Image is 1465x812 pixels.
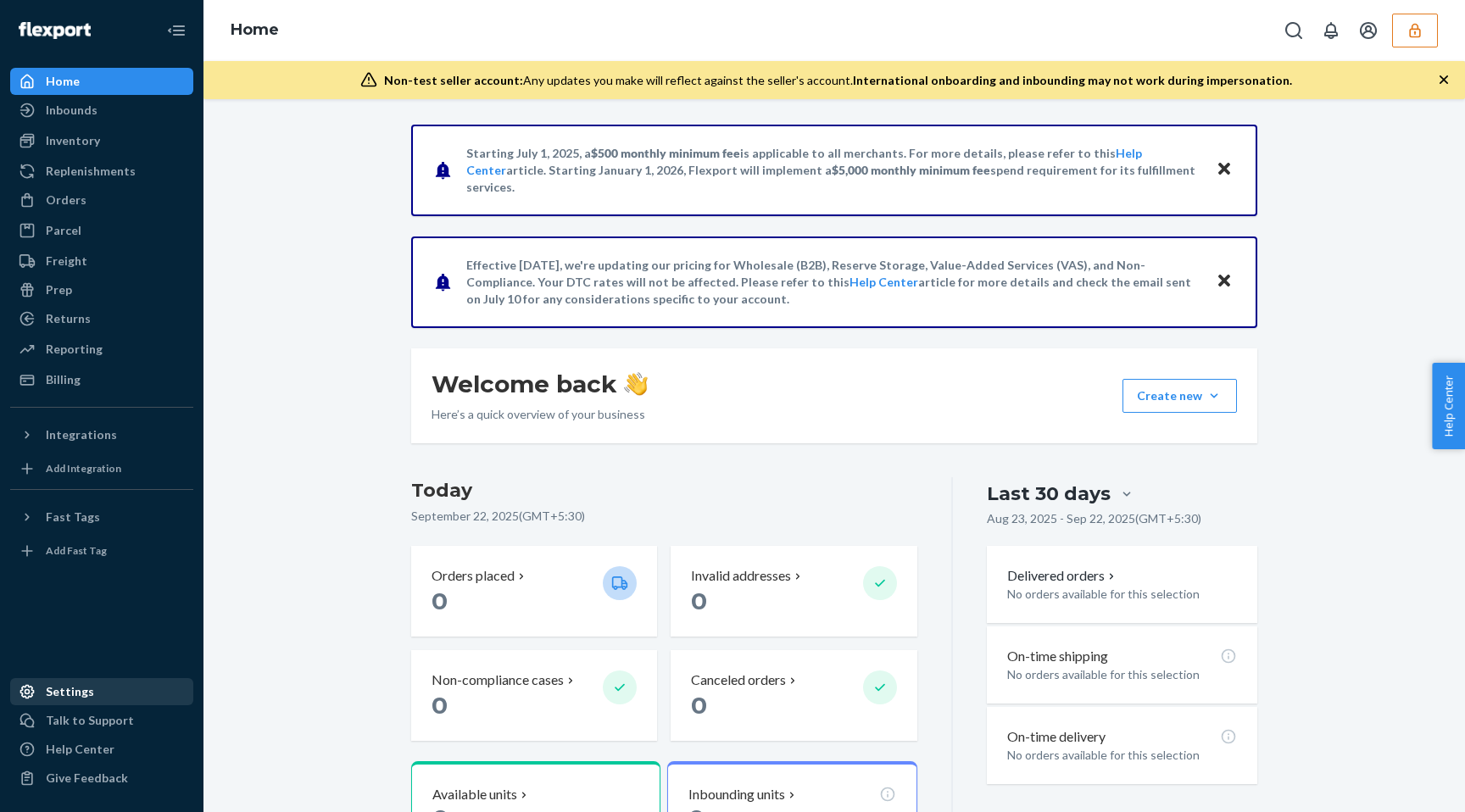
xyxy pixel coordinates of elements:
[849,275,918,289] a: Help Center
[853,73,1292,87] span: International onboarding and inbounding may not work during impersonation.
[432,670,564,690] p: Non-compliance cases
[466,257,1200,308] p: Effective [DATE], we're updating our pricing for Wholesale (B2B), Reserve Storage, Value-Added Se...
[46,73,80,90] div: Home
[1007,747,1237,764] p: No orders available for this selection
[46,102,97,119] div: Inbounds
[46,132,100,149] div: Inventory
[10,678,193,705] a: Settings
[10,247,193,275] a: Freight
[46,461,121,476] div: Add Integration
[46,741,114,758] div: Help Center
[1314,14,1348,47] button: Open notifications
[46,543,107,558] div: Add Fast Tag
[46,426,117,443] div: Integrations
[1007,647,1108,666] p: On-time shipping
[46,683,94,700] div: Settings
[10,217,193,244] a: Parcel
[411,546,657,637] button: Orders placed 0
[411,508,917,525] p: September 22, 2025 ( GMT+5:30 )
[10,276,193,303] a: Prep
[10,455,193,482] a: Add Integration
[1432,363,1465,449] button: Help Center
[671,650,916,741] button: Canceled orders 0
[432,566,515,586] p: Orders placed
[691,670,786,690] p: Canceled orders
[10,366,193,393] a: Billing
[46,770,128,787] div: Give Feedback
[217,6,292,55] ol: breadcrumbs
[987,481,1111,507] div: Last 30 days
[19,22,91,39] img: Flexport logo
[46,310,91,327] div: Returns
[691,691,707,720] span: 0
[432,369,648,399] h1: Welcome back
[624,372,648,396] img: hand-wave emoji
[1007,666,1237,683] p: No orders available for this selection
[10,97,193,124] a: Inbounds
[1213,158,1235,182] button: Close
[46,163,136,180] div: Replenishments
[1122,379,1237,413] button: Create new
[987,510,1201,527] p: Aug 23, 2025 - Sep 22, 2025 ( GMT+5:30 )
[432,785,517,804] p: Available units
[384,72,1292,89] div: Any updates you make will reflect against the seller's account.
[832,163,990,177] span: $5,000 monthly minimum fee
[46,222,81,239] div: Parcel
[432,691,448,720] span: 0
[1213,270,1235,294] button: Close
[10,68,193,95] a: Home
[10,158,193,185] a: Replenishments
[1351,14,1385,47] button: Open account menu
[691,587,707,615] span: 0
[466,145,1200,196] p: Starting July 1, 2025, a is applicable to all merchants. For more details, please refer to this a...
[411,477,917,504] h3: Today
[10,421,193,448] button: Integrations
[46,509,100,526] div: Fast Tags
[1007,586,1237,603] p: No orders available for this selection
[671,546,916,637] button: Invalid addresses 0
[10,127,193,154] a: Inventory
[10,537,193,565] a: Add Fast Tag
[10,336,193,363] a: Reporting
[10,186,193,214] a: Orders
[688,785,785,804] p: Inbounding units
[411,650,657,741] button: Non-compliance cases 0
[10,765,193,792] button: Give Feedback
[10,503,193,531] button: Fast Tags
[46,371,81,388] div: Billing
[10,736,193,763] a: Help Center
[432,587,448,615] span: 0
[10,707,193,734] a: Talk to Support
[46,281,72,298] div: Prep
[1277,14,1311,47] button: Open Search Box
[46,712,134,729] div: Talk to Support
[46,253,87,270] div: Freight
[1007,727,1106,747] p: On-time delivery
[591,146,740,160] span: $500 monthly minimum fee
[384,73,523,87] span: Non-test seller account:
[46,192,86,209] div: Orders
[10,305,193,332] a: Returns
[432,406,648,423] p: Here’s a quick overview of your business
[691,566,791,586] p: Invalid addresses
[1007,566,1118,586] button: Delivered orders
[231,20,279,39] a: Home
[159,14,193,47] button: Close Navigation
[46,341,103,358] div: Reporting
